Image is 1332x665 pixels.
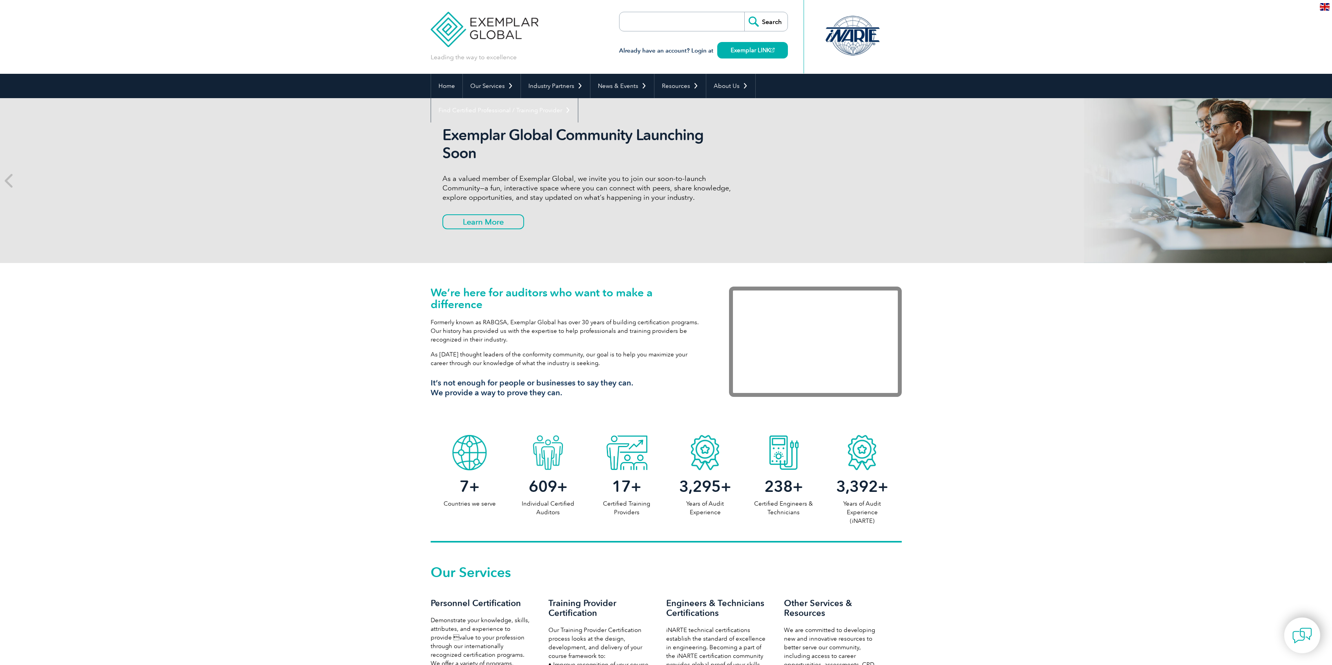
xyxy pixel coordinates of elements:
[431,350,705,367] p: As [DATE] thought leaders of the conformity community, our goal is to help you maximize your care...
[509,499,587,517] p: Individual Certified Auditors
[442,214,524,229] a: Learn More
[823,480,901,493] h2: +
[548,598,650,618] h3: Training Provider Certification
[717,42,788,58] a: Exemplar LINK
[612,477,631,496] span: 17
[1320,3,1330,11] img: en
[431,318,705,344] p: Formerly known as RABQSA, Exemplar Global has over 30 years of building certification programs. O...
[442,174,737,202] p: As a valued member of Exemplar Global, we invite you to join our soon-to-launch Community—a fun, ...
[1292,626,1312,645] img: contact-chat.png
[784,598,886,618] h3: Other Services & Resources
[460,477,469,496] span: 7
[431,98,578,122] a: Find Certified Professional / Training Provider
[587,480,666,493] h2: +
[666,499,744,517] p: Years of Audit Experience
[764,477,793,496] span: 238
[463,74,521,98] a: Our Services
[431,74,462,98] a: Home
[679,477,721,496] span: 3,295
[587,499,666,517] p: Certified Training Providers
[836,477,878,496] span: 3,392
[729,287,902,397] iframe: Exemplar Global: Working together to make a difference
[619,46,788,56] h3: Already have an account? Login at
[431,287,705,310] h1: We’re here for auditors who want to make a difference
[431,566,902,579] h2: Our Services
[431,499,509,508] p: Countries we serve
[431,53,517,62] p: Leading the way to excellence
[666,480,744,493] h2: +
[744,499,823,517] p: Certified Engineers & Technicians
[654,74,706,98] a: Resources
[431,598,533,608] h3: Personnel Certification
[706,74,755,98] a: About Us
[529,477,557,496] span: 609
[590,74,654,98] a: News & Events
[744,480,823,493] h2: +
[666,598,768,618] h3: Engineers & Technicians Certifications
[770,48,775,52] img: open_square.png
[431,480,509,493] h2: +
[431,378,705,398] h3: It’s not enough for people or businesses to say they can. We provide a way to prove they can.
[521,74,590,98] a: Industry Partners
[744,12,788,31] input: Search
[509,480,587,493] h2: +
[442,126,737,162] h2: Exemplar Global Community Launching Soon
[823,499,901,525] p: Years of Audit Experience (iNARTE)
